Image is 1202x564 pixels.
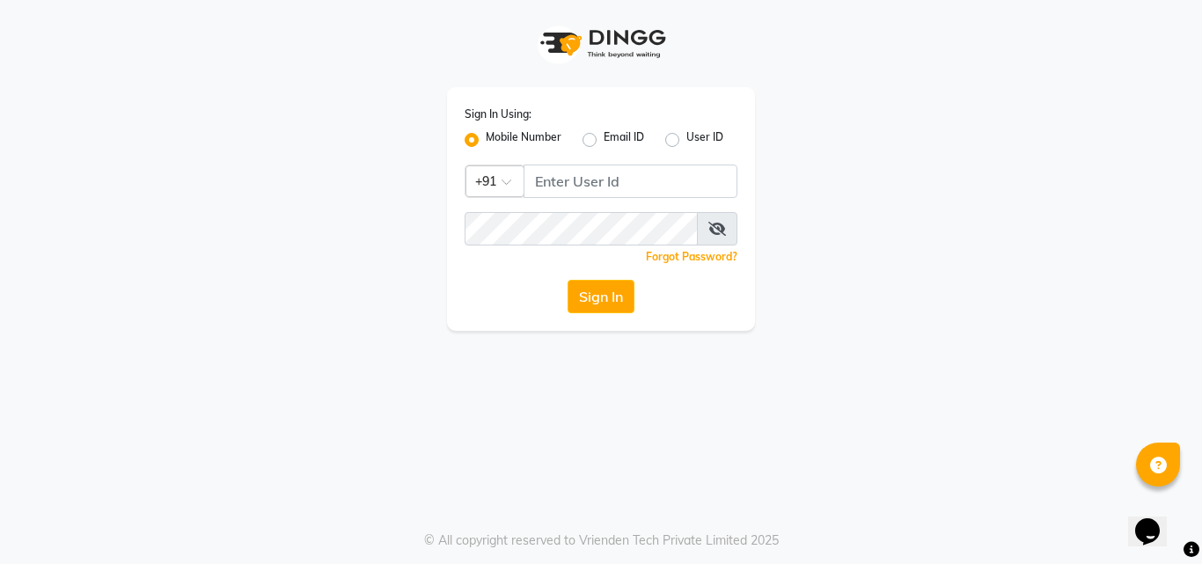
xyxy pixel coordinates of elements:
[604,129,644,150] label: Email ID
[646,250,737,263] a: Forgot Password?
[686,129,723,150] label: User ID
[524,165,737,198] input: Username
[568,280,634,313] button: Sign In
[531,18,671,70] img: logo1.svg
[465,106,531,122] label: Sign In Using:
[1128,494,1184,546] iframe: chat widget
[465,212,698,245] input: Username
[486,129,561,150] label: Mobile Number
